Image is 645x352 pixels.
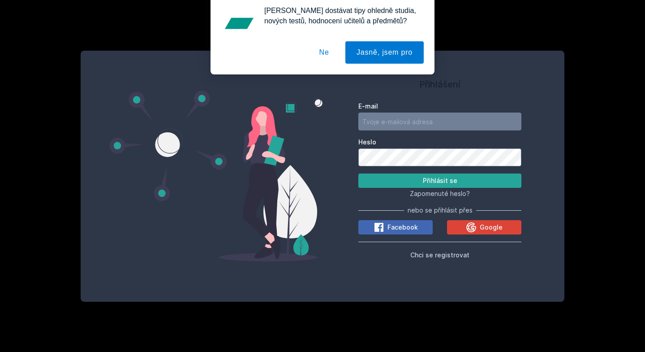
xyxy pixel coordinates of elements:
label: E-mail [358,102,521,111]
span: Google [480,223,503,232]
span: Zapomenuté heslo? [410,190,470,197]
button: Jasně, jsem pro [345,47,424,69]
button: Google [447,220,521,235]
span: nebo se přihlásit přes [408,206,473,215]
button: Přihlásit se [358,174,521,188]
input: Tvoje e-mailová adresa [358,113,521,130]
img: notification icon [221,11,257,47]
span: Chci se registrovat [410,251,469,259]
div: [PERSON_NAME] dostávat tipy ohledně studia, nových testů, hodnocení učitelů a předmětů? [257,11,424,31]
span: Facebook [387,223,418,232]
label: Heslo [358,138,521,147]
button: Facebook [358,220,433,235]
button: Chci se registrovat [410,249,469,260]
h1: Přihlášení [358,78,521,91]
button: Ne [308,47,340,69]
